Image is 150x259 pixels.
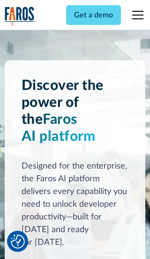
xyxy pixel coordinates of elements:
[11,235,25,249] img: Revisit consent button
[22,113,96,144] span: Faros AI platform
[127,4,145,26] div: menu
[66,5,121,25] a: Get a demo
[22,77,129,145] h1: Discover the power of the
[11,235,25,249] button: Cookie Settings
[5,7,35,26] a: home
[22,160,129,249] div: Designed for the enterprise, the Faros AI platform delivers every capability you need to unlock d...
[5,7,35,26] img: Logo of the analytics and reporting company Faros.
